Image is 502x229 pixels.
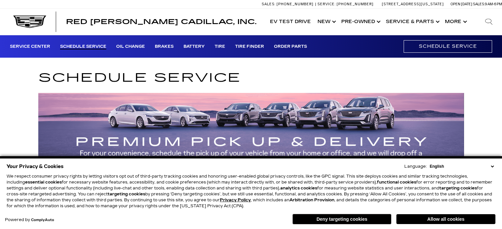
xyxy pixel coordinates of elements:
a: Service & Parts [383,9,442,35]
a: Oil Change [116,44,145,49]
a: Order Parts [274,44,307,49]
span: Sales: [262,2,276,6]
a: Sales: [PHONE_NUMBER] [262,2,315,6]
h1: Schedule Service [38,68,464,88]
span: Open [DATE] [451,2,472,6]
span: Your Privacy & Cookies [7,162,64,171]
a: EV Test Drive [267,9,314,35]
a: Service: [PHONE_NUMBER] [315,2,375,6]
div: Powered by [5,218,54,222]
button: Deny targeting cookies [292,214,391,224]
span: 9 AM-6 PM [485,2,502,6]
a: Red [PERSON_NAME] Cadillac, Inc. [66,18,256,25]
img: Cadillac Dark Logo with Cadillac White Text [13,15,46,28]
p: We respect consumer privacy rights by letting visitors opt out of third-party tracking cookies an... [7,173,495,209]
strong: analytics cookies [280,186,317,190]
strong: targeting cookies [439,186,477,190]
span: [PHONE_NUMBER] [337,2,374,6]
a: Schedule Service [404,40,492,52]
a: Service Center [10,44,50,49]
img: Premium Pick Up and Delivery [38,93,464,184]
a: ComplyAuto [31,218,54,222]
button: Allow all cookies [396,214,495,224]
span: Sales: [473,2,485,6]
a: Brakes [155,44,174,49]
a: Pre-Owned [338,9,383,35]
a: Tire Finder [235,44,264,49]
strong: essential cookies [25,180,62,185]
span: Red [PERSON_NAME] Cadillac, Inc. [66,18,256,26]
a: Tire [215,44,225,49]
strong: functional cookies [377,180,416,185]
a: New [314,9,338,35]
a: [STREET_ADDRESS][US_STATE] [382,2,444,6]
strong: Arbitration Provision [289,198,334,202]
select: Language Select [428,163,495,169]
a: Privacy Policy [220,198,251,202]
button: More [442,9,469,35]
strong: targeting cookies [108,192,145,196]
div: Language: [404,164,427,168]
a: Schedule Service [60,44,106,49]
span: [PHONE_NUMBER] [277,2,314,6]
a: Battery [184,44,205,49]
span: Service: [318,2,336,6]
